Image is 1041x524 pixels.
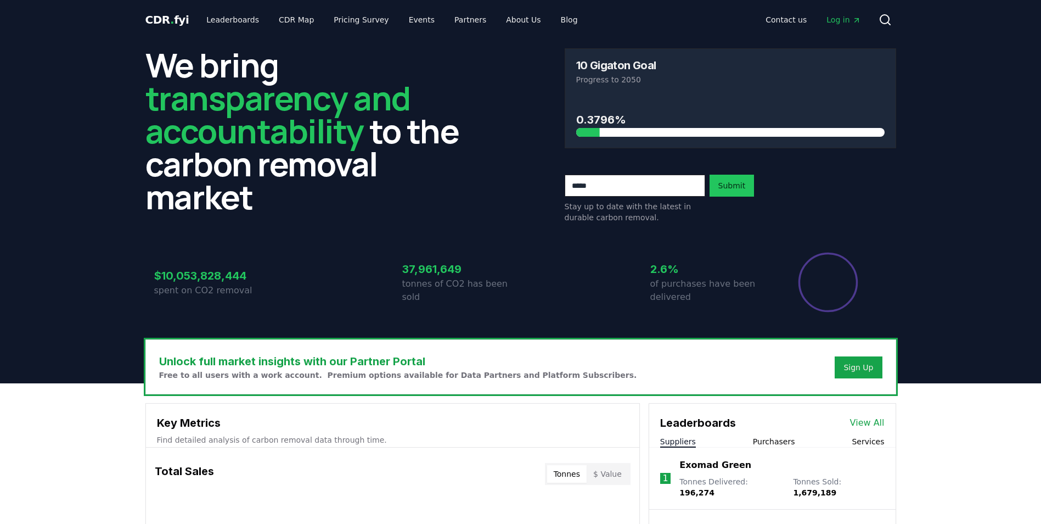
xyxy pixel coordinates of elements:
h3: 37,961,649 [402,261,521,277]
a: Pricing Survey [325,10,397,30]
p: Tonnes Sold : [793,476,884,498]
p: Find detailed analysis of carbon removal data through time. [157,434,628,445]
button: Purchasers [753,436,795,447]
a: Partners [446,10,495,30]
button: Tonnes [547,465,587,483]
h3: Total Sales [155,463,214,485]
span: 196,274 [679,488,714,497]
span: CDR fyi [145,13,189,26]
a: Leaderboards [198,10,268,30]
a: View All [850,416,885,430]
p: Tonnes Delivered : [679,476,782,498]
p: of purchases have been delivered [650,277,769,304]
button: $ Value [587,465,628,483]
p: Free to all users with a work account. Premium options available for Data Partners and Platform S... [159,370,637,381]
span: transparency and accountability [145,75,410,153]
a: Log in [818,10,869,30]
p: Stay up to date with the latest in durable carbon removal. [565,201,705,223]
p: tonnes of CO2 has been sold [402,277,521,304]
span: . [170,13,174,26]
a: Contact us [757,10,815,30]
a: Events [400,10,443,30]
nav: Main [757,10,869,30]
a: About Us [497,10,549,30]
p: 1 [662,472,668,485]
span: 1,679,189 [793,488,836,497]
h3: Leaderboards [660,415,736,431]
div: Percentage of sales delivered [797,252,859,313]
a: Exomad Green [679,459,751,472]
nav: Main [198,10,586,30]
h3: 0.3796% [576,112,885,128]
h3: 10 Gigaton Goal [576,60,656,71]
p: Progress to 2050 [576,74,885,85]
button: Services [852,436,884,447]
h3: Key Metrics [157,415,628,431]
button: Sign Up [835,356,882,378]
p: spent on CO2 removal [154,284,273,297]
a: CDR Map [270,10,323,30]
button: Suppliers [660,436,696,447]
h3: 2.6% [650,261,769,277]
h3: Unlock full market insights with our Partner Portal [159,353,637,370]
h3: $10,053,828,444 [154,267,273,284]
a: CDR.fyi [145,12,189,27]
span: Log in [826,14,860,25]
button: Submit [710,175,755,197]
a: Sign Up [843,362,873,373]
a: Blog [552,10,587,30]
h2: We bring to the carbon removal market [145,48,477,213]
